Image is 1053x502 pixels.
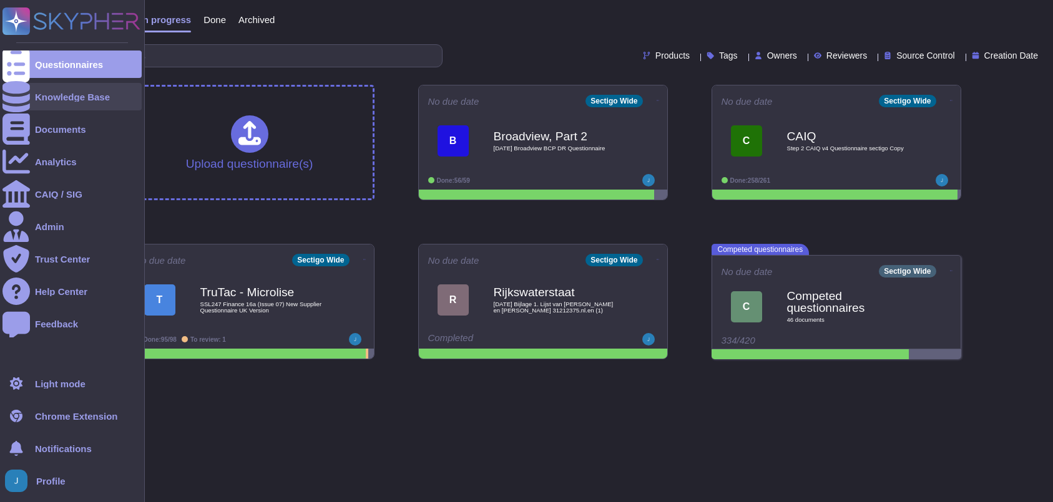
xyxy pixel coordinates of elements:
div: Admin [35,222,64,231]
div: Sectigo Wide [879,95,936,107]
div: Sectigo Wide [879,265,936,278]
span: SSL247 Finance 16a (Issue 07) New Supplier Questionnaire UK Version [200,301,325,313]
span: Step 2 CAIQ v4 Questionnaire sectigo Copy [787,145,912,152]
div: Documents [35,125,86,134]
div: Help Center [35,287,87,296]
img: user [349,333,361,345]
span: In progress [140,15,191,24]
div: Upload questionnaire(s) [186,115,313,170]
a: Help Center [2,278,142,305]
div: Sectigo Wide [585,254,642,266]
a: Documents [2,115,142,143]
img: user [642,333,655,345]
a: Feedback [2,310,142,337]
span: 46 document s [787,317,912,323]
span: 334/420 [722,335,755,345]
b: CAIQ [787,130,912,142]
span: Creation Date [984,51,1038,60]
button: user [2,467,36,495]
a: Questionnaires [2,51,142,78]
span: No due date [135,256,186,265]
b: Competed questionnaires [787,290,912,314]
span: Competed questionnaires [712,244,810,255]
span: Archived [238,15,275,24]
div: Light mode [35,379,86,389]
div: T [144,284,175,316]
a: Chrome Extension [2,402,142,430]
a: Admin [2,213,142,240]
span: To review: 1 [190,336,226,343]
span: [DATE] Broadview BCP DR Questionnaire [494,145,619,152]
b: Broadview, Part 2 [494,130,619,142]
div: Completed [428,333,581,345]
div: C [731,125,762,157]
div: Analytics [35,157,77,167]
div: Sectigo Wide [292,254,349,266]
span: No due date [722,267,773,276]
a: CAIQ / SIG [2,180,142,208]
span: Done: 258/261 [730,177,771,184]
div: CAIQ / SIG [35,190,82,199]
span: Tags [719,51,738,60]
span: Done: 56/59 [437,177,470,184]
span: No due date [722,97,773,106]
span: [DATE] Bijlage 1. Lijst van [PERSON_NAME] en [PERSON_NAME] 31212375.nl.en (1) [494,301,619,313]
input: Search by keywords [49,45,442,67]
a: Analytics [2,148,142,175]
b: Rijkswaterstaat [494,286,619,298]
span: Owners [767,51,797,60]
span: No due date [428,256,479,265]
span: Done: 95/98 [144,336,177,343]
span: Source Control [896,51,954,60]
div: B [438,125,469,157]
a: Knowledge Base [2,83,142,110]
div: Feedback [35,319,78,329]
b: TruTac - Microlise [200,286,325,298]
div: R [438,284,469,316]
div: Trust Center [35,254,90,264]
span: No due date [428,97,479,106]
img: user [642,174,655,186]
img: user [936,174,948,186]
div: Chrome Extension [35,412,118,421]
span: Products [655,51,690,60]
span: Reviewers [826,51,867,60]
div: Sectigo Wide [585,95,642,107]
span: Profile [36,476,66,486]
span: Done [203,15,226,24]
span: Notifications [35,444,92,453]
a: Trust Center [2,245,142,273]
div: Questionnaires [35,60,103,69]
div: Knowledge Base [35,92,110,102]
div: C [731,291,762,322]
img: user [5,470,27,492]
